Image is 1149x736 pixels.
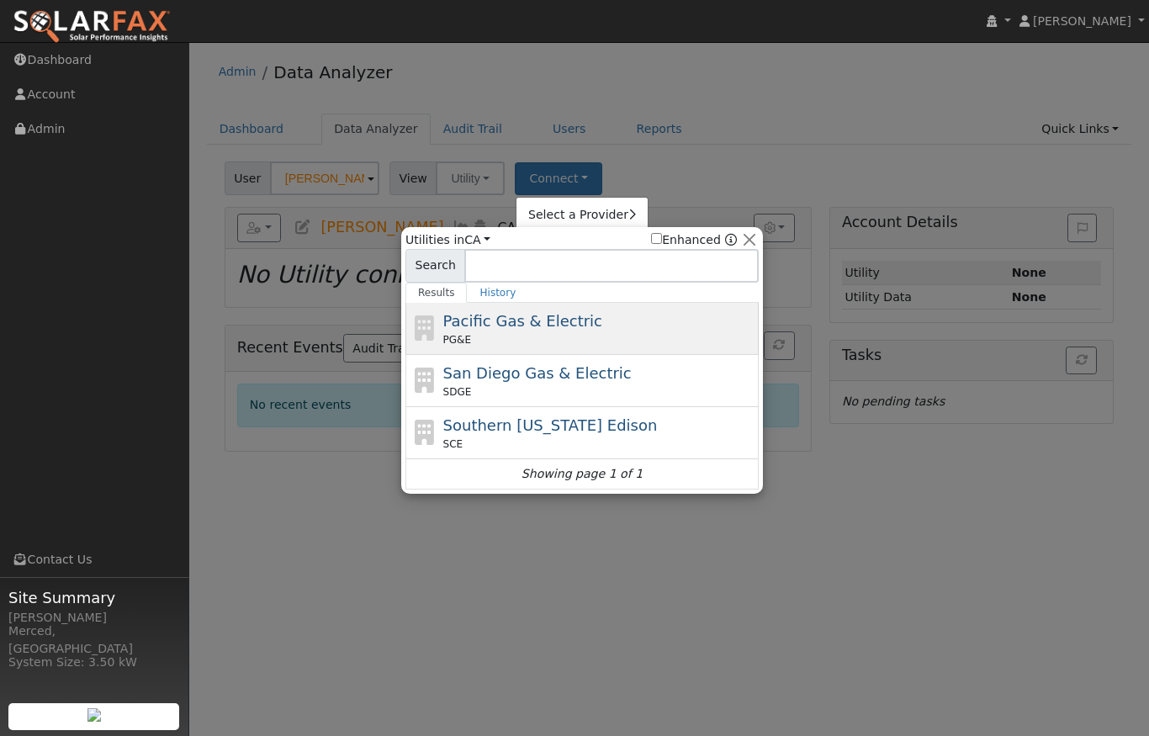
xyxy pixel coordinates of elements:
span: SCE [443,437,463,452]
div: System Size: 3.50 kW [8,654,180,671]
img: SolarFax [13,9,171,45]
span: [PERSON_NAME] [1033,14,1131,28]
span: Search [405,249,465,283]
i: Showing page 1 of 1 [522,465,643,483]
a: Select a Provider [516,204,648,227]
img: retrieve [87,708,101,722]
span: Southern [US_STATE] Edison [443,416,658,434]
span: Site Summary [8,586,180,609]
span: PG&E [443,332,471,347]
span: Utilities in [405,231,490,249]
span: San Diego Gas & Electric [443,364,632,382]
a: Enhanced Providers [725,233,737,246]
label: Enhanced [651,231,721,249]
input: Enhanced [651,233,662,244]
span: SDGE [443,384,472,400]
a: History [467,283,528,303]
span: Show enhanced providers [651,231,737,249]
div: [PERSON_NAME] [8,609,180,627]
span: Pacific Gas & Electric [443,312,602,330]
a: CA [464,233,490,246]
a: Results [405,283,468,303]
div: Merced, [GEOGRAPHIC_DATA] [8,622,180,658]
